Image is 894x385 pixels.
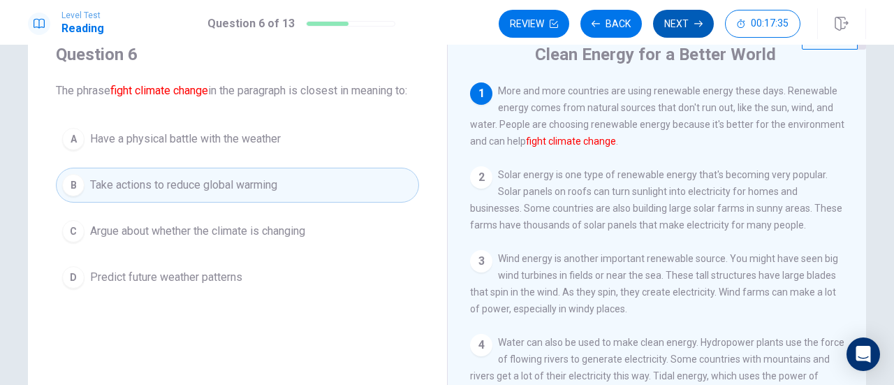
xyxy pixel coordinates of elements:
div: 3 [470,250,492,273]
span: Have a physical battle with the weather [90,131,281,147]
h4: Question 6 [56,43,419,66]
font: fight climate change [526,136,616,147]
font: fight climate change [110,84,208,97]
button: BTake actions to reduce global warming [56,168,419,203]
span: The phrase in the paragraph is closest in meaning to: [56,82,419,99]
div: 4 [470,334,492,356]
button: Next [653,10,714,38]
span: Argue about whether the climate is changing [90,223,305,240]
button: Review [499,10,569,38]
span: Solar energy is one type of renewable energy that's becoming very popular. Solar panels on roofs ... [470,169,842,231]
div: A [62,128,85,150]
div: Open Intercom Messenger [847,337,880,371]
button: Back [580,10,642,38]
span: Wind energy is another important renewable source. You might have seen big wind turbines in field... [470,253,838,314]
div: 1 [470,82,492,105]
span: More and more countries are using renewable energy these days. Renewable energy comes from natura... [470,85,844,147]
h1: Reading [61,20,104,37]
div: B [62,174,85,196]
span: 00:17:35 [751,18,789,29]
span: Take actions to reduce global warming [90,177,277,194]
div: D [62,266,85,289]
h4: Clean Energy for a Better World [535,43,776,66]
button: CArgue about whether the climate is changing [56,214,419,249]
button: DPredict future weather patterns [56,260,419,295]
span: Predict future weather patterns [90,269,242,286]
span: Level Test [61,10,104,20]
button: AHave a physical battle with the weather [56,122,419,157]
div: C [62,220,85,242]
button: 00:17:35 [725,10,800,38]
h1: Question 6 of 13 [207,15,295,32]
div: 2 [470,166,492,189]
